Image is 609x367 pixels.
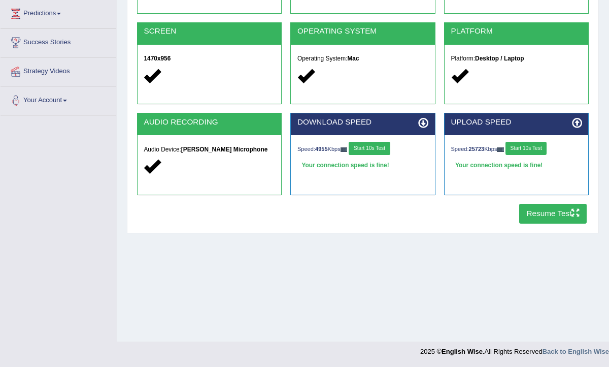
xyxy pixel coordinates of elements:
h5: Audio Device: [144,146,275,153]
h2: AUDIO RECORDING [144,118,275,127]
h2: DOWNLOAD SPEED [297,118,428,127]
a: Your Account [1,86,116,112]
a: Strategy Videos [1,57,116,83]
h2: UPLOAD SPEED [451,118,582,127]
div: Speed: Kbps [451,142,582,157]
a: Back to English Wise [543,348,609,355]
h5: Operating System: [297,55,428,62]
div: Your connection speed is fine! [297,160,428,173]
div: Your connection speed is fine! [451,160,582,173]
button: Start 10s Test [349,142,390,155]
h2: SCREEN [144,27,275,36]
strong: 25723 [469,146,485,152]
a: Success Stories [1,28,116,54]
h5: Platform: [451,55,582,62]
img: ajax-loader-fb-connection.gif [497,147,504,152]
strong: 4955 [315,146,328,152]
strong: English Wise. [442,348,484,355]
div: 2025 © All Rights Reserved [420,342,609,356]
strong: Mac [347,55,359,62]
h2: PLATFORM [451,27,582,36]
strong: 1470x956 [144,55,171,62]
h2: OPERATING SYSTEM [297,27,428,36]
button: Start 10s Test [505,142,547,155]
img: ajax-loader-fb-connection.gif [341,147,348,152]
strong: Desktop / Laptop [475,55,524,62]
div: Speed: Kbps [297,142,428,157]
strong: [PERSON_NAME] Microphone [181,146,267,153]
button: Resume Test [519,204,587,224]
